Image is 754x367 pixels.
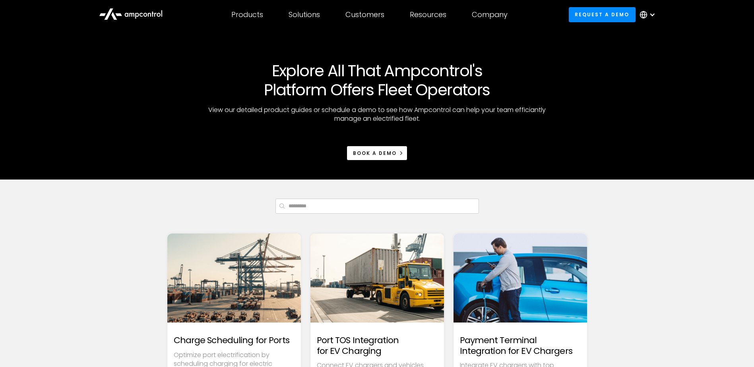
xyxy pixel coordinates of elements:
h2: Port TOS Integration for EV Charging [317,335,438,356]
a: Request a demo [569,7,636,22]
div: Customers [345,10,384,19]
div: Products [231,10,263,19]
span: Book a demo [353,150,397,156]
h2: Payment Terminal Integration for EV Chargers [460,335,581,356]
div: Company [472,10,508,19]
h1: Explore All That Ampcontrol's Platform Offers Fleet Operators [237,61,517,99]
div: Solutions [289,10,320,19]
div: Resources [410,10,446,19]
a: Book a demo [347,146,407,160]
h2: Charge Scheduling for Ports [174,335,289,346]
p: View our detailed product guides or schedule a demo to see how Ampcontrol can help your team effi... [202,106,552,124]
